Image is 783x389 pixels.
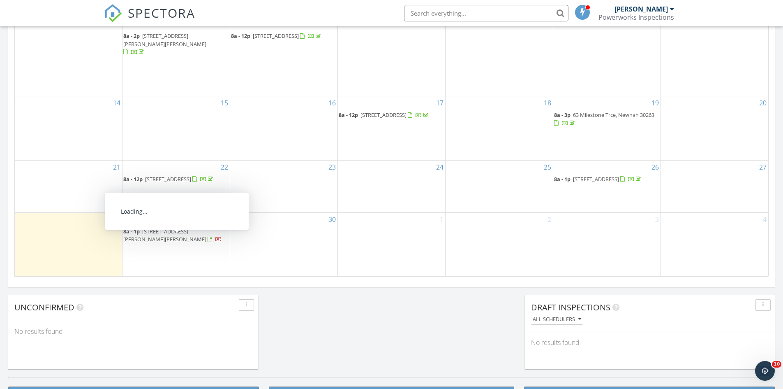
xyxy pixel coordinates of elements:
[122,212,230,276] td: Go to September 29, 2025
[339,111,358,119] span: 8a - 12p
[554,175,660,184] a: 8a - 1p [STREET_ADDRESS]
[145,175,191,183] span: [STREET_ADDRESS]
[554,111,654,126] a: 8a - 3p 63 Milestone Trce, Newnan 30263
[553,17,661,96] td: Go to September 12, 2025
[755,361,775,381] iframe: Intercom live chat
[445,160,553,212] td: Go to September 25, 2025
[650,96,661,109] a: Go to September 19, 2025
[654,213,661,226] a: Go to October 3, 2025
[122,17,230,96] td: Go to September 8, 2025
[122,96,230,160] td: Go to September 15, 2025
[123,175,215,183] a: 8a - 12p [STREET_ADDRESS]
[230,96,338,160] td: Go to September 16, 2025
[758,161,768,174] a: Go to September 27, 2025
[554,110,660,128] a: 8a - 3p 63 Milestone Trce, Newnan 30263
[231,32,250,40] span: 8a - 12p
[122,160,230,212] td: Go to September 22, 2025
[338,212,446,276] td: Go to October 1, 2025
[542,96,553,109] a: Go to September 18, 2025
[554,111,571,119] span: 8a - 3p
[123,31,229,57] a: 8a - 2p [STREET_ADDRESS][PERSON_NAME][PERSON_NAME]
[327,96,337,109] a: Go to September 16, 2025
[661,160,768,212] td: Go to September 27, 2025
[758,96,768,109] a: Go to September 20, 2025
[111,96,122,109] a: Go to September 14, 2025
[123,32,140,40] span: 8a - 2p
[123,32,206,55] a: 8a - 2p [STREET_ADDRESS][PERSON_NAME][PERSON_NAME]
[360,111,407,119] span: [STREET_ADDRESS]
[338,160,446,212] td: Go to September 24, 2025
[553,160,661,212] td: Go to September 26, 2025
[327,213,337,226] a: Go to September 30, 2025
[123,228,206,243] span: [STREET_ADDRESS][PERSON_NAME][PERSON_NAME]
[111,161,122,174] a: Go to September 21, 2025
[253,32,299,40] span: [STREET_ADDRESS]
[104,11,195,28] a: SPECTORA
[546,213,553,226] a: Go to October 2, 2025
[15,160,122,212] td: Go to September 21, 2025
[219,96,230,109] a: Go to September 15, 2025
[661,96,768,160] td: Go to September 20, 2025
[573,111,654,119] span: 63 Milestone Trce, Newnan 30263
[123,175,143,183] span: 8a - 12p
[598,13,674,21] div: Powerworks Inspections
[445,17,553,96] td: Go to September 11, 2025
[14,302,74,313] span: Unconfirmed
[219,213,230,226] a: Go to September 29, 2025
[15,17,122,96] td: Go to September 7, 2025
[445,212,553,276] td: Go to October 2, 2025
[554,175,642,183] a: 8a - 1p [STREET_ADDRESS]
[404,5,568,21] input: Search everything...
[111,213,122,226] a: Go to September 28, 2025
[123,228,222,243] a: 8a - 1p [STREET_ADDRESS][PERSON_NAME][PERSON_NAME]
[128,4,195,21] span: SPECTORA
[339,110,444,120] a: 8a - 12p [STREET_ADDRESS]
[553,212,661,276] td: Go to October 3, 2025
[438,213,445,226] a: Go to October 1, 2025
[554,175,571,183] span: 8a - 1p
[219,161,230,174] a: Go to September 22, 2025
[434,161,445,174] a: Go to September 24, 2025
[542,161,553,174] a: Go to September 25, 2025
[525,331,775,354] div: No results found
[533,317,581,322] div: All schedulers
[327,161,337,174] a: Go to September 23, 2025
[761,213,768,226] a: Go to October 4, 2025
[15,96,122,160] td: Go to September 14, 2025
[661,17,768,96] td: Go to September 13, 2025
[531,302,610,313] span: Draft Inspections
[104,4,122,22] img: The Best Home Inspection Software - Spectora
[531,314,583,325] button: All schedulers
[338,17,446,96] td: Go to September 10, 2025
[339,111,430,119] a: 8a - 12p [STREET_ADDRESS]
[650,161,661,174] a: Go to September 26, 2025
[772,361,781,368] span: 10
[614,5,668,13] div: [PERSON_NAME]
[230,160,338,212] td: Go to September 23, 2025
[230,17,338,96] td: Go to September 9, 2025
[230,212,338,276] td: Go to September 30, 2025
[338,96,446,160] td: Go to September 17, 2025
[553,96,661,160] td: Go to September 19, 2025
[123,228,140,235] span: 8a - 1p
[8,320,258,342] div: No results found
[123,175,229,184] a: 8a - 12p [STREET_ADDRESS]
[231,32,322,40] a: 8a - 12p [STREET_ADDRESS]
[231,31,337,41] a: 8a - 12p [STREET_ADDRESS]
[445,96,553,160] td: Go to September 18, 2025
[15,212,122,276] td: Go to September 28, 2025
[434,96,445,109] a: Go to September 17, 2025
[661,212,768,276] td: Go to October 4, 2025
[123,32,206,47] span: [STREET_ADDRESS][PERSON_NAME][PERSON_NAME]
[123,227,229,245] a: 8a - 1p [STREET_ADDRESS][PERSON_NAME][PERSON_NAME]
[573,175,619,183] span: [STREET_ADDRESS]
